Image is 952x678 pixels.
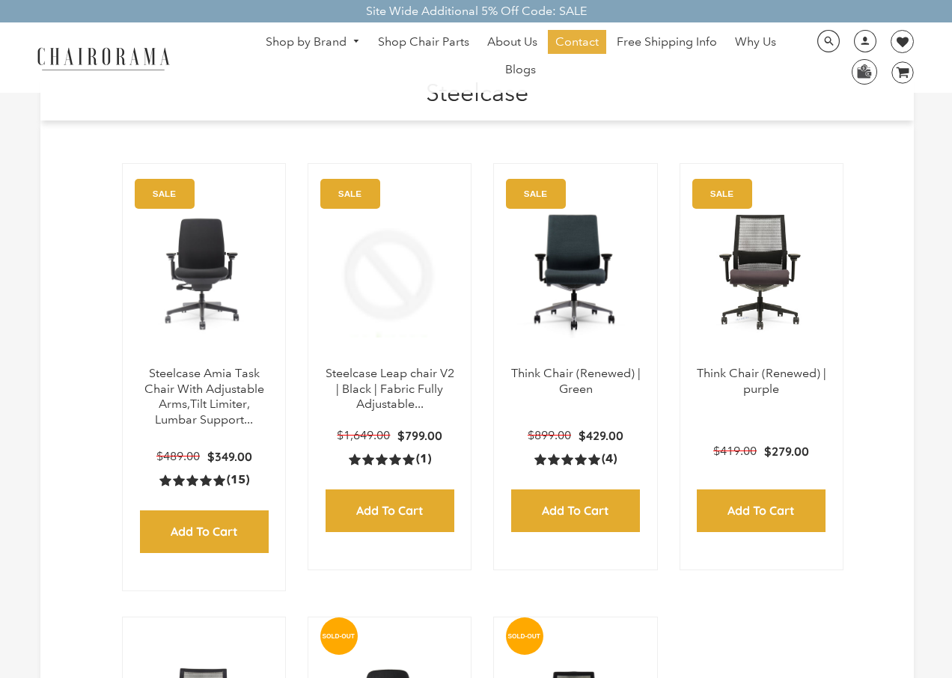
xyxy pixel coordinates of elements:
input: Add to Cart [697,489,826,532]
span: (4) [602,451,617,467]
a: 5.0 rating (1 votes) [349,451,431,467]
text: SALE [153,189,176,198]
text: SOLD-OUT [323,632,356,639]
span: (1) [416,451,431,467]
a: Think Chair (Renewed) | Green [511,366,641,396]
a: Steelcase Leap chair V2 | Black | Fabric Fully Adjustable... [326,366,454,412]
img: Think Chair (Renewed) | Green - chairorama [509,179,641,366]
span: Free Shipping Info [617,34,717,50]
a: About Us [480,30,545,54]
span: $489.00 [156,449,200,463]
span: Why Us [735,34,776,50]
span: $799.00 [397,428,442,443]
img: WhatsApp_Image_2024-07-12_at_16.23.01.webp [852,60,876,82]
a: Steelcase Amia Task Chair With Adjustable Arms,Tilt Limiter, Lumbar Support... [144,366,264,427]
span: $429.00 [579,428,623,443]
span: $899.00 [528,428,571,442]
text: SALE [338,189,361,198]
a: Think Chair (Renewed) | purple [697,366,826,396]
a: Think Chair (Renewed) | Green - chairorama Think Chair (Renewed) | Green - chairorama [509,179,641,366]
img: chairorama [28,45,178,71]
text: SOLD-OUT [508,632,541,639]
img: Think Chair (Renewed) | purple - chairorama [695,179,828,366]
span: About Us [487,34,537,50]
a: Shop Chair Parts [370,30,477,54]
input: Add to Cart [140,510,269,553]
a: Contact [548,30,606,54]
span: (15) [227,472,249,488]
a: Shop by Brand [258,31,367,54]
a: Amia Chair by chairorama.com Renewed Amia Chair chairorama.com [138,179,270,366]
input: Add to Cart [326,489,454,532]
a: Why Us [727,30,784,54]
a: Think Chair (Renewed) | purple - chairorama Think Chair (Renewed) | purple - chairorama [695,179,828,366]
nav: DesktopNavigation [242,30,799,85]
a: Free Shipping Info [609,30,724,54]
img: Amia Chair by chairorama.com [138,179,270,366]
text: SALE [524,189,547,198]
span: Shop Chair Parts [378,34,469,50]
span: $1,649.00 [337,428,390,442]
span: $419.00 [713,444,757,458]
a: Blogs [498,58,543,82]
span: $279.00 [764,444,809,459]
a: 5.0 rating (4 votes) [534,451,617,467]
span: Contact [555,34,599,50]
span: Blogs [505,62,536,78]
span: $349.00 [207,449,252,464]
text: SALE [710,189,733,198]
input: Add to Cart [511,489,640,532]
a: 5.0 rating (15 votes) [159,472,249,488]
